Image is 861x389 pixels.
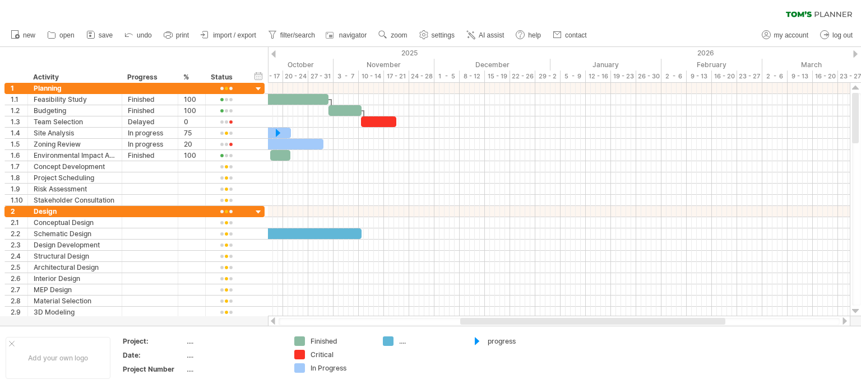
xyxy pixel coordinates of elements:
div: Budgeting [34,105,116,116]
div: .... [187,350,281,360]
div: Project Number [123,364,184,374]
a: AI assist [464,28,507,43]
span: save [99,31,113,39]
div: 2.6 [11,273,27,284]
div: 2 [11,206,27,217]
span: navigator [339,31,367,39]
span: my account [774,31,808,39]
span: new [23,31,35,39]
div: Finished [128,94,172,105]
div: Team Selection [34,116,116,127]
div: 15 - 19 [485,71,510,82]
a: contact [550,28,590,43]
div: Conceptual Design [34,217,116,228]
div: Zoning Review [34,139,116,149]
span: contact [565,31,587,39]
span: print [176,31,189,39]
div: Critical [311,350,372,359]
div: Environmental Impact Assessment [34,150,116,161]
div: Project Scheduling [34,172,116,183]
span: zoom [391,31,407,39]
a: filter/search [265,28,318,43]
div: 1.7 [11,161,27,172]
a: save [84,28,116,43]
div: 2.1 [11,217,27,228]
div: .... [187,336,281,346]
div: 2.3 [11,240,27,250]
div: Site Analysis [34,128,116,138]
span: filter/search [280,31,315,39]
div: 2 - 6 [661,71,687,82]
div: 13 - 17 [258,71,283,82]
div: October 2025 [217,59,334,71]
div: 29 - 2 [535,71,561,82]
a: open [44,28,78,43]
div: 100 [184,94,200,105]
div: Design Development [34,240,116,250]
div: January 2026 [550,59,661,71]
div: February 2026 [661,59,762,71]
a: navigator [324,28,370,43]
div: 1.2 [11,105,27,116]
div: In progress [128,139,172,149]
div: Project: [123,336,184,346]
div: Delayed [128,116,172,127]
div: 1.3 [11,116,27,127]
div: In progress [128,128,172,138]
div: In Progress [311,363,372,373]
span: settings [432,31,455,39]
div: 8 - 12 [460,71,485,82]
div: 9 - 13 [788,71,813,82]
div: Finished [128,105,172,116]
div: Activity [33,72,115,83]
div: .... [187,364,281,374]
div: Planning [34,83,116,93]
div: Finished [311,336,372,346]
div: Finished [128,150,172,161]
div: 3D Modeling [34,307,116,317]
div: 1 [11,83,27,93]
div: Architectural Design [34,262,116,273]
div: Add your own logo [6,337,110,379]
span: open [59,31,75,39]
div: 2.9 [11,307,27,317]
a: settings [416,28,458,43]
div: 1.9 [11,184,27,194]
span: log out [832,31,853,39]
a: print [161,28,192,43]
div: Stakeholder Consultation [34,195,116,205]
div: 1.8 [11,172,27,183]
div: 100 [184,150,200,161]
div: 20 - 24 [283,71,308,82]
div: 26 - 30 [636,71,661,82]
div: 2.4 [11,251,27,261]
div: November 2025 [334,59,434,71]
a: help [513,28,544,43]
div: 19 - 23 [611,71,636,82]
div: 12 - 16 [586,71,611,82]
div: 16 - 20 [813,71,838,82]
a: import / export [198,28,260,43]
span: undo [137,31,152,39]
div: 20 [184,139,200,149]
div: 5 - 9 [561,71,586,82]
span: help [528,31,541,39]
div: 2 - 6 [762,71,788,82]
div: 3 - 7 [334,71,359,82]
div: Feasibility Study [34,94,116,105]
div: 17 - 21 [384,71,409,82]
div: 2.2 [11,228,27,239]
div: 1.5 [11,139,27,149]
div: 10 - 14 [359,71,384,82]
div: Design [34,206,116,217]
a: zoom [376,28,410,43]
div: 0 [184,116,200,127]
div: 1.6 [11,150,27,161]
div: 1.10 [11,195,27,205]
div: Concept Development [34,161,116,172]
div: Interior Design [34,273,116,284]
div: 24 - 28 [409,71,434,82]
div: 2.8 [11,296,27,306]
div: progress [488,336,549,346]
div: 1 - 5 [434,71,460,82]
